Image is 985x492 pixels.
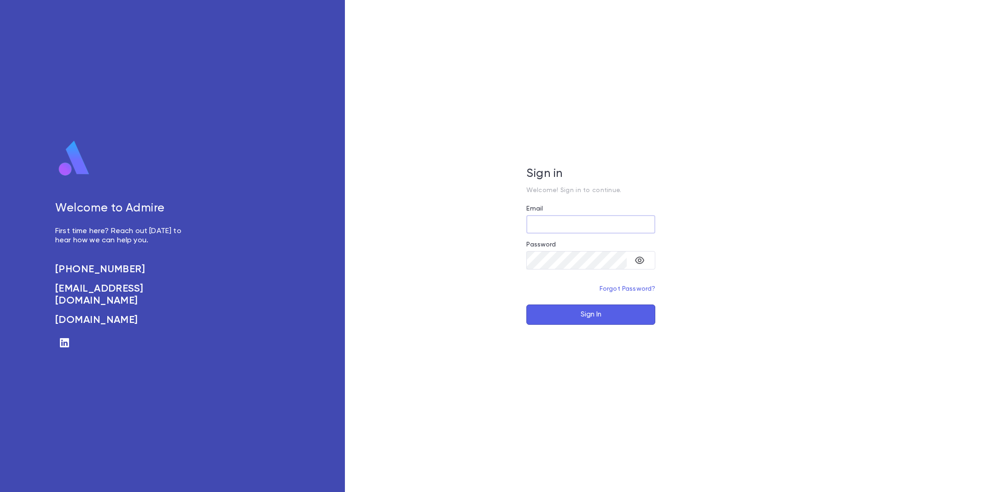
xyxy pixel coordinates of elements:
a: Forgot Password? [600,286,656,292]
a: [PHONE_NUMBER] [55,264,192,275]
label: Email [526,205,543,212]
button: Sign In [526,305,655,325]
button: toggle password visibility [630,251,649,269]
img: logo [55,140,93,177]
h5: Welcome to Admire [55,202,192,216]
h5: Sign in [526,167,655,181]
a: [EMAIL_ADDRESS][DOMAIN_NAME] [55,283,192,307]
p: Welcome! Sign in to continue. [526,187,655,194]
p: First time here? Reach out [DATE] to hear how we can help you. [55,227,192,245]
label: Password [526,241,556,248]
a: [DOMAIN_NAME] [55,314,192,326]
